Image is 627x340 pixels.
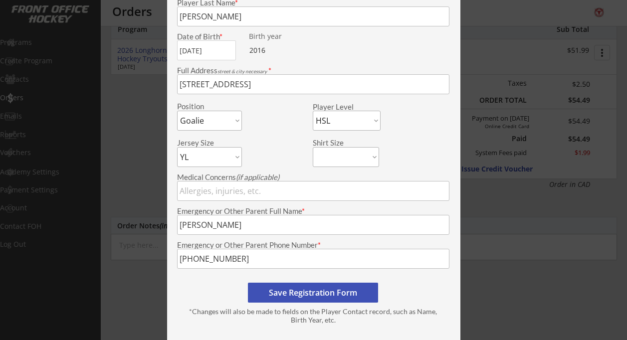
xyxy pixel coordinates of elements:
[249,33,311,40] div: We are transitioning the system to collect and store date of birth instead of just birth year to ...
[248,283,378,303] button: Save Registration Form
[249,33,311,40] div: Birth year
[177,139,228,147] div: Jersey Size
[177,33,242,40] div: Date of Birth
[177,173,449,181] div: Medical Concerns
[313,139,364,147] div: Shirt Size
[182,308,444,325] div: *Changes will also be made to fields on the Player Contact record, such as Name, Birth Year, etc.
[177,74,449,94] input: Street, City, Province/State
[177,181,449,201] input: Allergies, injuries, etc.
[236,172,279,181] em: (if applicable)
[217,68,267,74] em: street & city necessary
[177,67,449,74] div: Full Address
[177,241,449,249] div: Emergency or Other Parent Phone Number
[177,207,449,215] div: Emergency or Other Parent Full Name
[313,103,381,111] div: Player Level
[249,45,312,55] div: 2016
[177,103,228,110] div: Position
